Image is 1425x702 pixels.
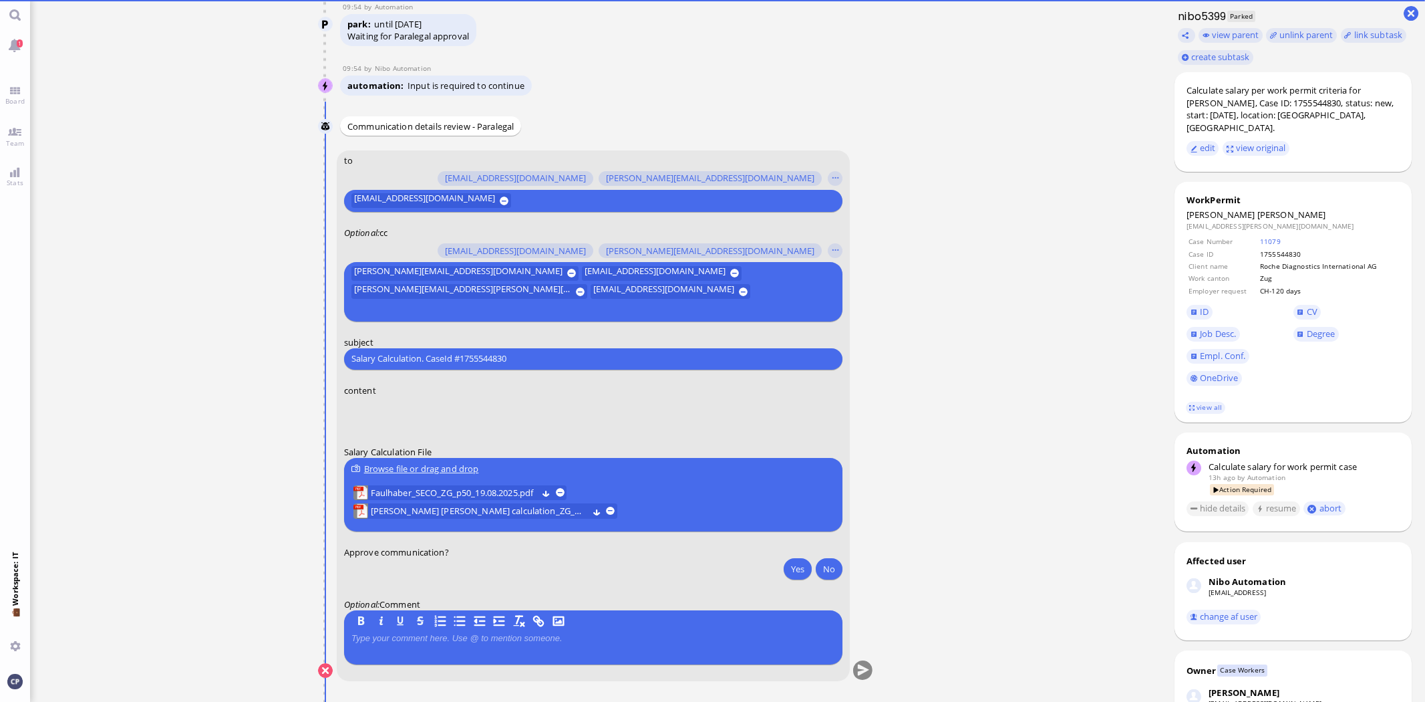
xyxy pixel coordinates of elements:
[344,598,377,610] span: Optional
[3,138,28,148] span: Team
[364,64,375,73] span: by
[353,614,368,629] button: B
[373,614,388,629] button: I
[1188,273,1258,283] td: Work canton
[1186,141,1219,156] button: edit
[344,336,373,348] span: subject
[344,598,379,610] em: :
[318,663,333,678] button: Cancel
[1237,473,1245,482] span: by
[1259,285,1398,296] td: CH-120 days
[344,227,379,239] em: :
[1186,501,1249,516] button: hide details
[1217,665,1267,676] span: Case Workers
[1209,473,1235,482] span: 13h ago
[1200,306,1209,318] span: ID
[1293,327,1339,342] a: Degree
[408,80,524,92] span: Input is required to continue
[1259,249,1398,259] td: 1755544830
[1257,209,1326,221] span: [PERSON_NAME]
[344,447,432,459] span: Salary Calculation File
[343,64,364,73] span: 09:54
[1227,11,1256,22] span: Parked
[582,266,742,281] button: [EMAIL_ADDRESS][DOMAIN_NAME]
[2,96,28,106] span: Board
[1186,349,1249,364] a: Empl. Conf.
[1341,28,1406,43] task-group-action-menu: link subtask
[370,504,587,519] a: View FAULHABER Timo_salary calculation_ZG_08.2025.pdf
[585,266,726,281] span: [EMAIL_ADDRESS][DOMAIN_NAME]
[379,227,387,239] span: cc
[598,244,821,259] button: [PERSON_NAME][EMAIL_ADDRESS][DOMAIN_NAME]
[605,174,814,185] span: [PERSON_NAME][EMAIL_ADDRESS][DOMAIN_NAME]
[1354,29,1403,41] span: link subtask
[375,2,413,11] span: automation@bluelakelegal.com
[1186,555,1247,567] div: Affected user
[351,285,587,300] button: [PERSON_NAME][EMAIL_ADDRESS][PERSON_NAME][DOMAIN_NAME]
[351,194,511,209] button: [EMAIL_ADDRESS][DOMAIN_NAME]
[555,489,564,497] button: remove
[395,18,422,30] span: [DATE]
[1210,484,1275,495] span: Action Required
[445,246,586,257] span: [EMAIL_ADDRESS][DOMAIN_NAME]
[1186,578,1201,593] img: Nibo Automation
[17,39,23,47] span: 1
[353,504,367,519] img: FAULHABER Timo_salary calculation_ZG_08.2025.pdf
[1186,305,1213,320] a: ID
[1178,28,1195,43] button: Copy ticket nibo5399 link to clipboard
[1186,209,1255,221] span: [PERSON_NAME]
[10,606,20,636] span: 💼 Workspace: IT
[353,194,494,209] span: [EMAIL_ADDRESS][DOMAIN_NAME]
[1259,273,1398,283] td: Zug
[1186,402,1225,413] a: view all
[1223,141,1289,156] button: view original
[445,174,586,185] span: [EMAIL_ADDRESS][DOMAIN_NAME]
[1259,261,1398,271] td: Roche Diagnostics International AG
[7,674,22,689] img: You
[347,80,408,92] span: automation
[351,462,835,476] div: Browse file or drag and drop
[1209,461,1400,473] div: Calculate salary for work permit case
[344,546,449,558] span: Approve communication?
[1247,473,1285,482] span: automation@bluelakelegal.com
[438,244,593,259] button: [EMAIL_ADDRESS][DOMAIN_NAME]
[1209,588,1266,597] a: [EMAIL_ADDRESS]
[605,246,814,257] span: [PERSON_NAME][EMAIL_ADDRESS][DOMAIN_NAME]
[375,64,431,73] span: automation@nibo.ai
[1188,261,1258,271] td: Client name
[344,154,353,166] span: to
[347,30,469,42] div: Waiting for Paralegal approval
[370,504,587,519] span: [PERSON_NAME] [PERSON_NAME] calculation_ZG_08.2025.pdf
[1186,445,1400,457] div: Automation
[393,614,408,629] button: U
[1260,237,1281,246] a: 11079
[542,489,550,497] button: Download Faulhaber_SECO_ZG_p50_19.08.2025.pdf
[344,227,377,239] span: Optional
[413,614,428,629] button: S
[1200,350,1245,362] span: Empl. Conf.
[1186,84,1400,134] div: Calculate salary per work permit criteria for [PERSON_NAME], Case ID: 1755544830, status: new, st...
[344,384,376,396] span: content
[1186,665,1217,677] div: Owner
[591,285,750,300] button: [EMAIL_ADDRESS][DOMAIN_NAME]
[1186,371,1242,386] a: OneDrive
[353,504,617,519] lob-view: FAULHABER Timo_salary calculation_ZG_08.2025.pdf
[1188,285,1258,296] td: Employer request
[593,507,601,515] button: Download FAULHABER Timo_salary calculation_ZG_08.2025.pdf
[1186,327,1240,342] a: Job Desc.
[1186,194,1400,206] div: WorkPermit
[1200,328,1236,340] span: Job Desc.
[1209,687,1279,699] div: [PERSON_NAME]
[1303,501,1345,515] button: abort
[319,79,333,94] img: Nibo Automation
[1186,221,1400,231] dd: [EMAIL_ADDRESS][PERSON_NAME][DOMAIN_NAME]
[1199,28,1263,43] button: view parent
[351,266,579,281] button: [PERSON_NAME][EMAIL_ADDRESS][DOMAIN_NAME]
[3,178,27,187] span: Stats
[1174,9,1227,24] h1: nibo5399
[370,485,536,500] a: View Faulhaber_SECO_ZG_p50_19.08.2025.pdf
[353,266,562,281] span: [PERSON_NAME][EMAIL_ADDRESS][DOMAIN_NAME]
[370,485,536,500] span: Faulhaber_SECO_ZG_p50_19.08.2025.pdf
[438,171,593,186] button: [EMAIL_ADDRESS][DOMAIN_NAME]
[340,116,521,136] div: Communication details review - Paralegal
